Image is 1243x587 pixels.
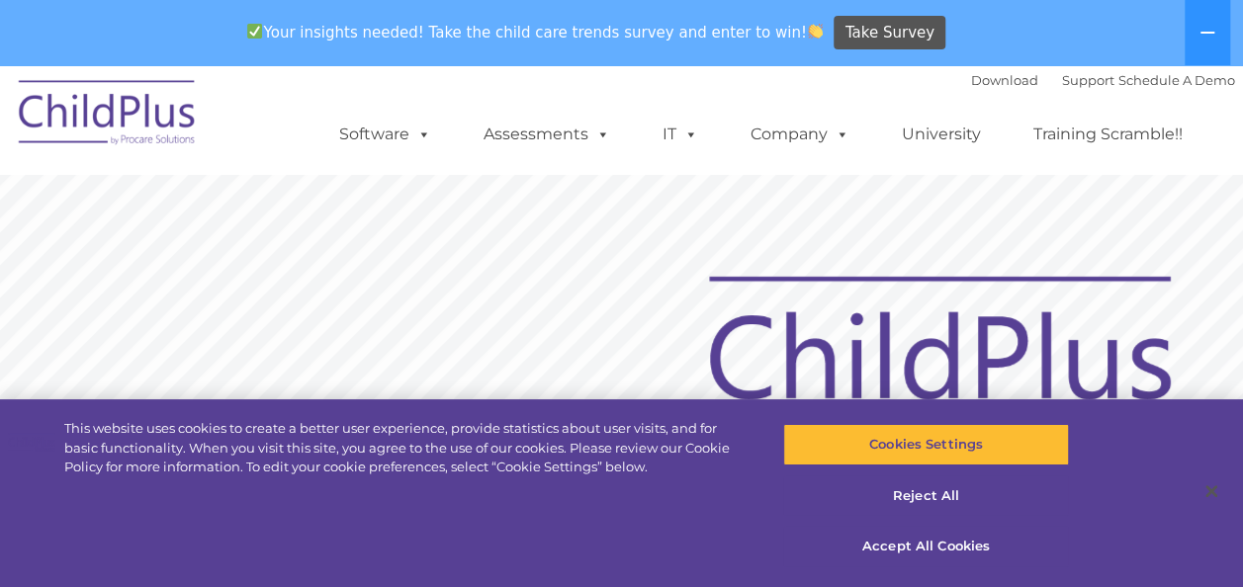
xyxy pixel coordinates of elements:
div: This website uses cookies to create a better user experience, provide statistics about user visit... [64,419,746,477]
a: Download [971,72,1038,88]
img: 👏 [808,24,823,39]
button: Close [1190,469,1233,513]
a: Assessments [464,115,630,154]
a: Software [319,115,451,154]
a: University [882,115,1001,154]
span: Take Survey [845,16,934,50]
button: Cookies Settings [783,424,1069,465]
button: Reject All [783,475,1069,517]
a: Support [1062,72,1114,88]
a: Company [731,115,869,154]
font: | [971,72,1235,88]
a: Take Survey [834,16,945,50]
button: Accept All Cookies [783,526,1069,567]
span: Your insights needed! Take the child care trends survey and enter to win! [239,13,832,51]
a: Training Scramble!! [1014,115,1202,154]
a: Schedule A Demo [1118,72,1235,88]
a: IT [643,115,718,154]
img: ✅ [247,24,262,39]
img: ChildPlus by Procare Solutions [9,66,207,165]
